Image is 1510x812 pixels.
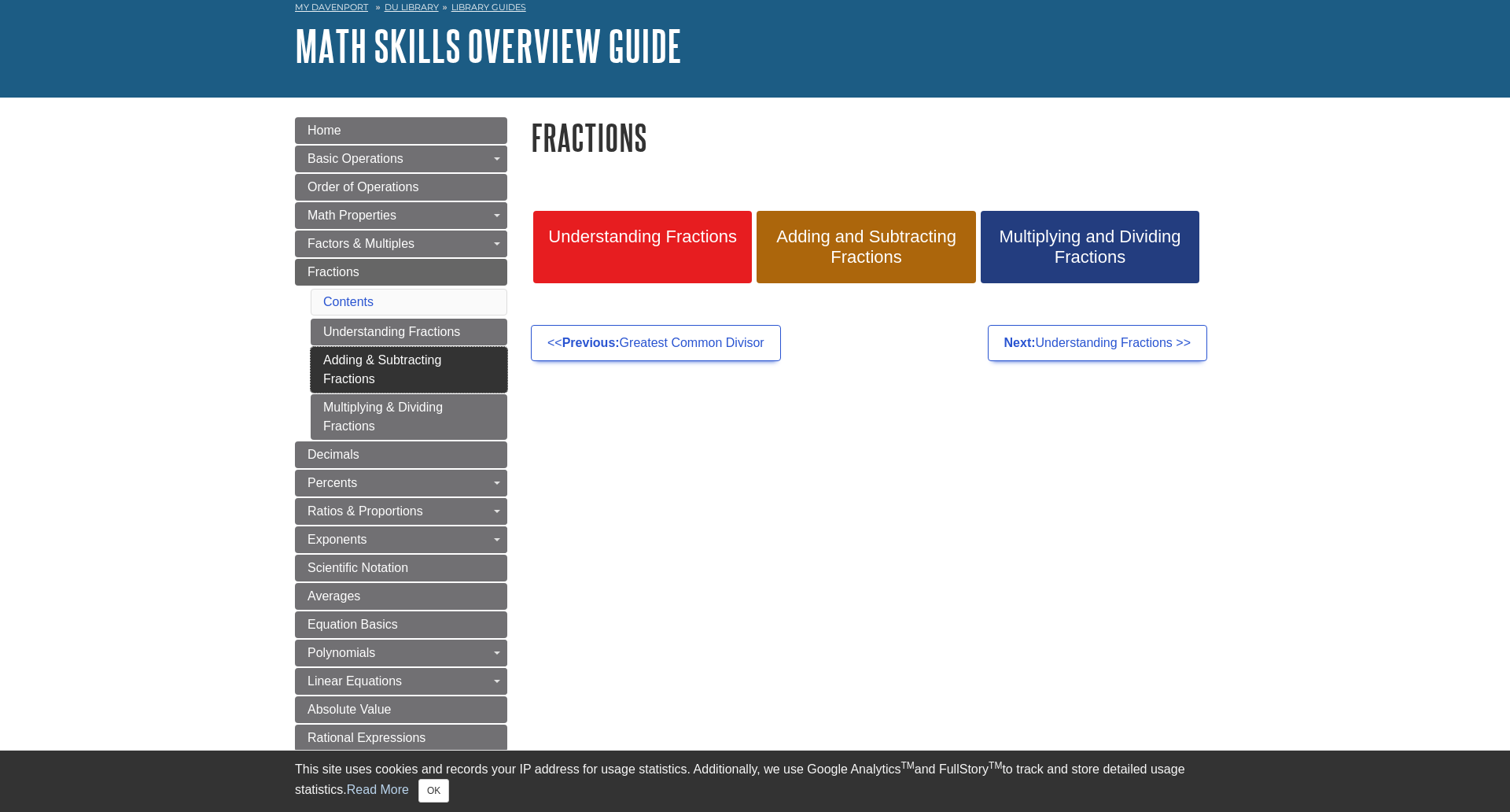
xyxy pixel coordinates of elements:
[308,533,367,546] span: Exponents
[308,561,408,574] span: Scientific Notation
[993,227,1188,268] span: Multiplying and Dividing Fractions
[295,174,507,201] a: Order of Operations
[295,259,507,286] a: Fractions
[295,117,507,144] a: Home
[295,146,507,172] a: Basic Operations
[295,441,507,468] a: Decimals
[533,211,752,283] a: Understanding Fractions
[418,779,449,803] button: Close
[311,347,507,393] a: Adding & Subtracting Fractions
[295,231,507,257] a: Factors & Multiples
[531,325,781,361] a: <<Previous:Greatest Common Divisor
[308,180,418,194] span: Order of Operations
[308,265,359,279] span: Fractions
[295,696,507,723] a: Absolute Value
[308,237,414,250] span: Factors & Multiples
[308,504,423,518] span: Ratios & Proportions
[323,295,374,308] a: Contents
[295,611,507,638] a: Equation Basics
[295,583,507,610] a: Averages
[308,703,391,716] span: Absolute Value
[295,760,1215,803] div: This site uses cookies and records your IP address for usage statistics. Additionally, we use Goo...
[562,336,620,349] strong: Previous:
[385,2,439,13] a: DU Library
[308,209,396,222] span: Math Properties
[311,319,507,345] a: Understanding Fractions
[451,2,526,13] a: Library Guides
[295,498,507,525] a: Ratios & Proportions
[295,725,507,751] a: Rational Expressions
[1004,336,1036,349] strong: Next:
[295,668,507,695] a: Linear Equations
[989,760,1002,771] sup: TM
[347,783,409,796] a: Read More
[308,674,402,688] span: Linear Equations
[295,555,507,581] a: Scientific Notation
[308,476,357,489] span: Percents
[295,21,682,70] a: Math Skills Overview Guide
[295,470,507,496] a: Percents
[308,618,398,631] span: Equation Basics
[531,117,1215,157] h1: Fractions
[295,202,507,229] a: Math Properties
[311,394,507,440] a: Multiplying & Dividing Fractions
[768,227,963,268] span: Adding and Subtracting Fractions
[981,211,1199,283] a: Multiplying and Dividing Fractions
[308,646,375,659] span: Polynomials
[900,760,914,771] sup: TM
[308,731,425,744] span: Rational Expressions
[295,640,507,666] a: Polynomials
[757,211,975,283] a: Adding and Subtracting Fractions
[308,448,359,461] span: Decimals
[308,152,403,165] span: Basic Operations
[988,325,1207,361] a: Next:Understanding Fractions >>
[308,589,360,603] span: Averages
[545,227,740,247] span: Understanding Fractions
[295,1,368,14] a: My Davenport
[308,124,341,137] span: Home
[295,526,507,553] a: Exponents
